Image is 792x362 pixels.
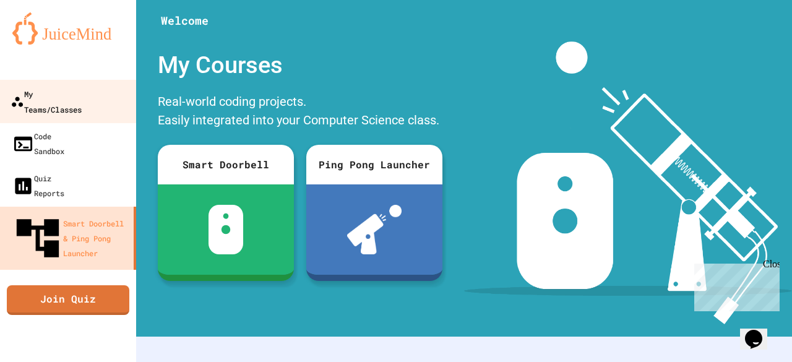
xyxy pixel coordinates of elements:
div: Real-world coding projects. Easily integrated into your Computer Science class. [152,89,449,136]
div: Quiz Reports [12,171,64,200]
div: My Teams/Classes [11,86,82,116]
div: My Courses [152,41,449,89]
div: Code Sandbox [12,129,64,158]
div: Smart Doorbell [158,145,294,184]
div: Smart Doorbell & Ping Pong Launcher [12,213,129,264]
a: Join Quiz [7,285,129,315]
img: ppl-with-ball.png [347,205,402,254]
iframe: chat widget [689,259,780,311]
div: Ping Pong Launcher [306,145,442,184]
img: sdb-white.svg [209,205,244,254]
iframe: chat widget [740,312,780,350]
img: banner-image-my-projects.png [464,41,792,324]
img: logo-orange.svg [12,12,124,45]
div: Chat with us now!Close [5,5,85,79]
